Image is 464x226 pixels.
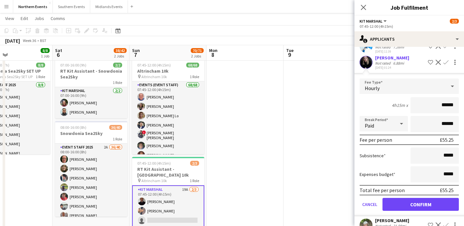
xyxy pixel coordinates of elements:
[360,153,386,159] label: Subsistence
[34,15,44,21] span: Jobs
[354,31,464,47] div: Applicants
[190,74,199,79] span: 1 Role
[60,125,86,130] span: 08:00-16:00 (8h)
[375,218,409,223] div: [PERSON_NAME]
[440,187,454,193] div: £55.25
[36,63,45,67] span: 8/8
[41,54,49,58] div: 1 Job
[55,47,62,53] span: Sat
[132,47,140,53] span: Sun
[109,125,122,130] span: 36/40
[18,14,31,23] a: Edit
[186,63,199,67] span: 68/68
[360,187,405,193] div: Total fee per person
[392,61,405,66] div: 6.88mi
[55,121,127,217] app-job-card: 08:00-16:00 (8h)36/40Snowdonia Sea2Sky1 RoleEvent Staff 20252A36/4008:00-16:00 (8h)[PERSON_NAME][...
[365,122,374,129] span: Paid
[132,166,204,178] h3: RT Kit Assistant - [GEOGRAPHIC_DATA] 10k
[41,48,50,53] span: 8/8
[54,51,62,58] span: 6
[113,80,122,85] span: 1 Role
[285,51,294,58] span: 9
[191,54,203,58] div: 2 Jobs
[208,51,217,58] span: 8
[60,63,86,67] span: 07:00-16:00 (9h)
[21,15,28,21] span: Edit
[55,59,127,118] app-job-card: 07:00-16:00 (9h)2/2RT Kit Assistant - Snowdonia Sea2Sky1 RoleKit Marshal2/207:00-16:00 (9h)[PERSO...
[141,74,167,79] span: Altrincham 10k
[113,63,122,67] span: 2/2
[5,37,20,44] div: [DATE]
[141,178,167,183] span: Altrincham 10k
[21,38,37,43] span: Week 36
[360,198,380,211] button: Cancel
[209,47,217,53] span: Mon
[360,24,459,29] div: 07:45-12:00 (4h15m)
[354,3,464,12] h3: Job Fulfilment
[55,87,127,118] app-card-role: Kit Marshal2/207:00-16:00 (9h)[PERSON_NAME][PERSON_NAME]
[32,14,47,23] a: Jobs
[360,19,388,24] button: Kit Marshal
[137,161,171,166] span: 07:45-12:00 (4h15m)
[375,66,409,70] div: [DATE] 01:24
[51,15,65,21] span: Comms
[142,130,146,134] span: !
[392,45,405,49] div: 7.26mi
[190,178,199,183] span: 1 Role
[440,137,454,143] div: £55.25
[137,63,171,67] span: 07:45-12:00 (4h15m)
[131,51,140,58] span: 7
[450,19,459,24] span: 2/3
[360,137,392,143] div: Fee per person
[13,0,53,13] button: Northern Events
[114,54,126,58] div: 2 Jobs
[40,38,46,43] div: BST
[360,19,382,24] span: Kit Marshal
[286,47,294,53] span: Tue
[375,55,409,61] div: [PERSON_NAME]
[190,161,199,166] span: 2/3
[3,14,17,23] a: View
[392,102,408,108] div: 4h15m x
[5,15,14,21] span: View
[55,130,127,136] h3: Snowdonia Sea2Sky
[365,85,380,91] span: Hourly
[382,198,459,211] button: Confirm
[132,59,204,154] app-job-card: 07:45-12:00 (4h15m)68/68Altrincham 10k Altrincham 10k1 RoleEvents (Event Staff)68/6807:45-12:00 (...
[90,0,128,13] button: Midlands Events
[114,48,127,53] span: 38/42
[113,137,122,141] span: 1 Role
[375,45,392,49] div: Not rated
[48,14,68,23] a: Comms
[36,74,45,79] span: 1 Role
[191,48,204,53] span: 70/71
[375,49,409,54] div: [DATE] 11:39
[53,0,90,13] button: Southern Events
[55,68,127,80] h3: RT Kit Assistant - Snowdonia Sea2Sky
[132,68,204,74] h3: Altrincham 10k
[360,171,395,177] label: Expenses budget
[375,61,392,66] div: Not rated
